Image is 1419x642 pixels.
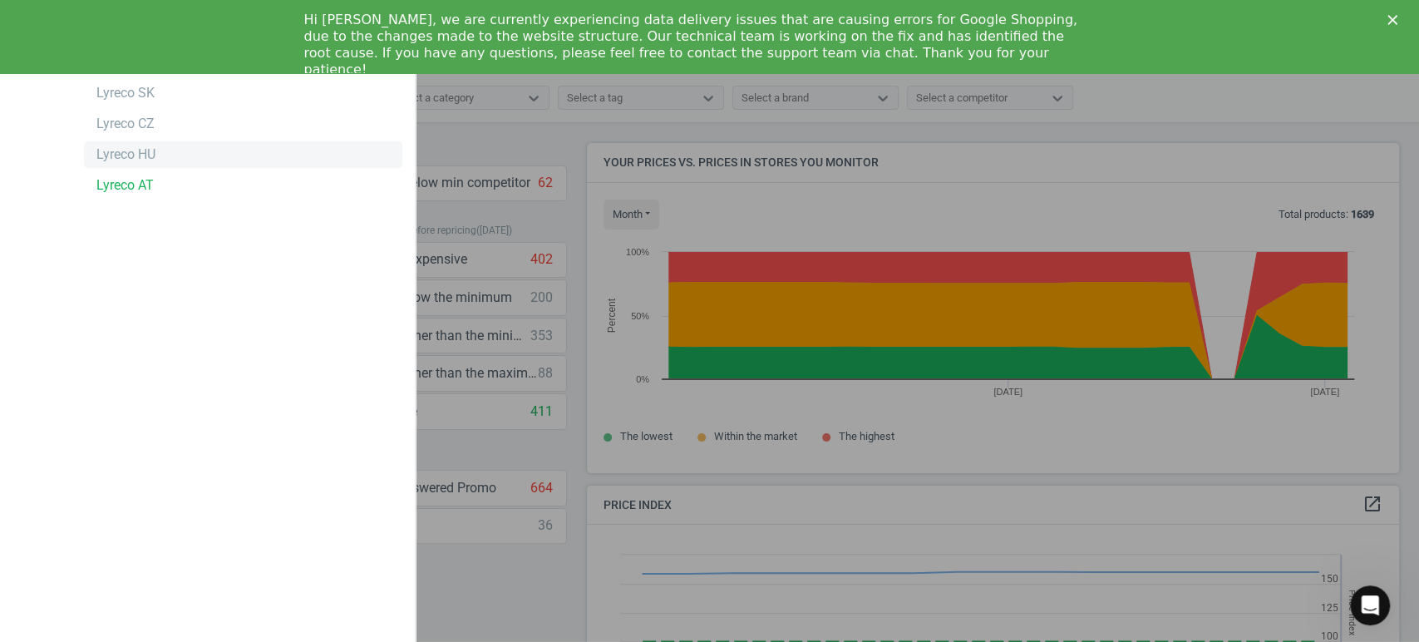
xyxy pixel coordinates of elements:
div: Close [1387,15,1404,25]
div: Lyreco HU [96,146,155,164]
iframe: Intercom live chat [1350,585,1390,625]
div: Lyreco SK [96,84,155,102]
div: Lyreco CZ [96,115,155,133]
div: Hi [PERSON_NAME], we are currently experiencing data delivery issues that are causing errors for ... [304,12,1089,78]
div: Lyreco AT [96,176,154,195]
